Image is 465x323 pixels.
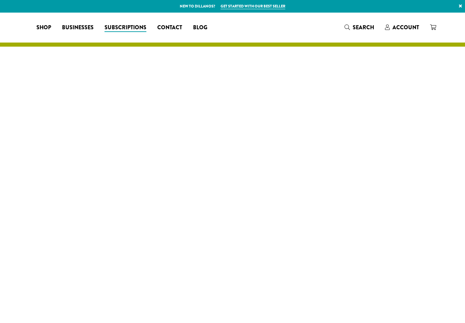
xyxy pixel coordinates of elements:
span: Businesses [62,23,94,32]
span: Blog [193,23,207,32]
a: Search [339,22,380,33]
a: Shop [31,22,57,33]
span: Contact [157,23,182,32]
span: Account [392,23,419,31]
span: Shop [36,23,51,32]
a: Get started with our best seller [221,3,285,9]
span: Subscriptions [105,23,146,32]
span: Search [353,23,374,31]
